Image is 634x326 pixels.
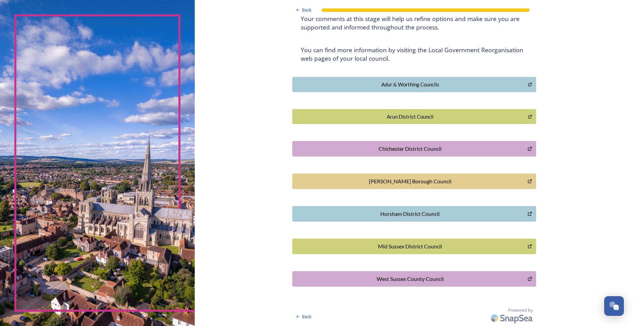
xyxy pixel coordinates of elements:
[301,15,528,32] h4: Your comments at this stage will help us refine options and make sure you are supported and infor...
[296,242,524,250] div: Mid Sussex District Council
[296,210,524,218] div: Horsham District Council
[296,275,524,283] div: West Sussex County Council
[296,177,524,185] div: [PERSON_NAME] Borough Council
[302,7,312,13] span: Back
[292,109,536,124] button: Arun District Council
[292,271,536,287] button: West Sussex County Council
[292,174,536,189] button: Crawley Borough Council
[292,77,536,92] button: Adur & Worthing Councils
[296,113,524,121] div: Arun District Council
[292,206,536,222] button: Horsham District Council
[296,145,524,153] div: Chichester District Council
[292,141,536,157] button: Chichester District Council
[302,313,312,320] span: Back
[508,307,533,313] span: Powered by
[604,296,624,316] button: Open Chat
[292,239,536,254] button: Mid Sussex District Council
[301,46,528,63] h4: You can find more information by visiting the Local Government Reorganisation web pages of your l...
[489,310,536,326] img: SnapSea Logo
[296,81,524,88] div: Adur & Worthing Councils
